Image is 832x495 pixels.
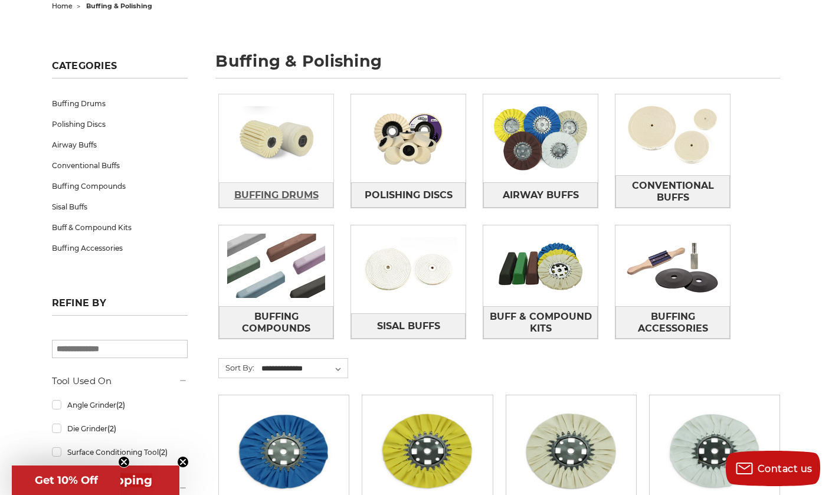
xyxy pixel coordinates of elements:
[52,196,188,217] a: Sisal Buffs
[219,98,333,179] img: Buffing Drums
[52,60,188,78] h5: Categories
[219,225,333,306] img: Buffing Compounds
[118,456,130,468] button: Close teaser
[615,175,730,208] a: Conventional Buffs
[616,176,729,208] span: Conventional Buffs
[52,418,188,439] a: Die Grinder
[52,217,188,238] a: Buff & Compound Kits
[484,307,597,339] span: Buff & Compound Kits
[52,238,188,258] a: Buffing Accessories
[351,98,466,179] img: Polishing Discs
[377,316,440,336] span: Sisal Buffs
[12,466,120,495] div: Get 10% OffClose teaser
[52,135,188,155] a: Airway Buffs
[219,359,254,376] label: Sort By:
[351,182,466,208] a: Polishing Discs
[159,448,168,457] span: (2)
[52,155,188,176] a: Conventional Buffs
[220,307,333,339] span: Buffing Compounds
[234,185,319,205] span: Buffing Drums
[351,229,466,310] img: Sisal Buffs
[726,451,820,486] button: Contact us
[483,306,598,339] a: Buff & Compound Kits
[615,306,730,339] a: Buffing Accessories
[351,313,466,339] a: Sisal Buffs
[260,360,348,378] select: Sort By:
[52,93,188,114] a: Buffing Drums
[483,182,598,208] a: Airway Buffs
[52,297,188,316] h5: Refine by
[615,94,730,175] img: Conventional Buffs
[483,98,598,179] img: Airway Buffs
[35,474,98,487] span: Get 10% Off
[177,456,189,468] button: Close teaser
[52,2,73,10] a: home
[483,225,598,306] img: Buff & Compound Kits
[52,442,188,463] a: Surface Conditioning Tool
[52,176,188,196] a: Buffing Compounds
[758,463,813,474] span: Contact us
[52,114,188,135] a: Polishing Discs
[219,306,333,339] a: Buffing Compounds
[52,395,188,415] a: Angle Grinder
[215,53,780,78] h1: buffing & polishing
[365,185,453,205] span: Polishing Discs
[615,225,730,306] img: Buffing Accessories
[107,424,116,433] span: (2)
[52,374,188,388] h5: Tool Used On
[616,307,729,339] span: Buffing Accessories
[12,466,179,495] div: Get Free ShippingClose teaser
[116,401,125,409] span: (2)
[219,182,333,208] a: Buffing Drums
[86,2,152,10] span: buffing & polishing
[503,185,579,205] span: Airway Buffs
